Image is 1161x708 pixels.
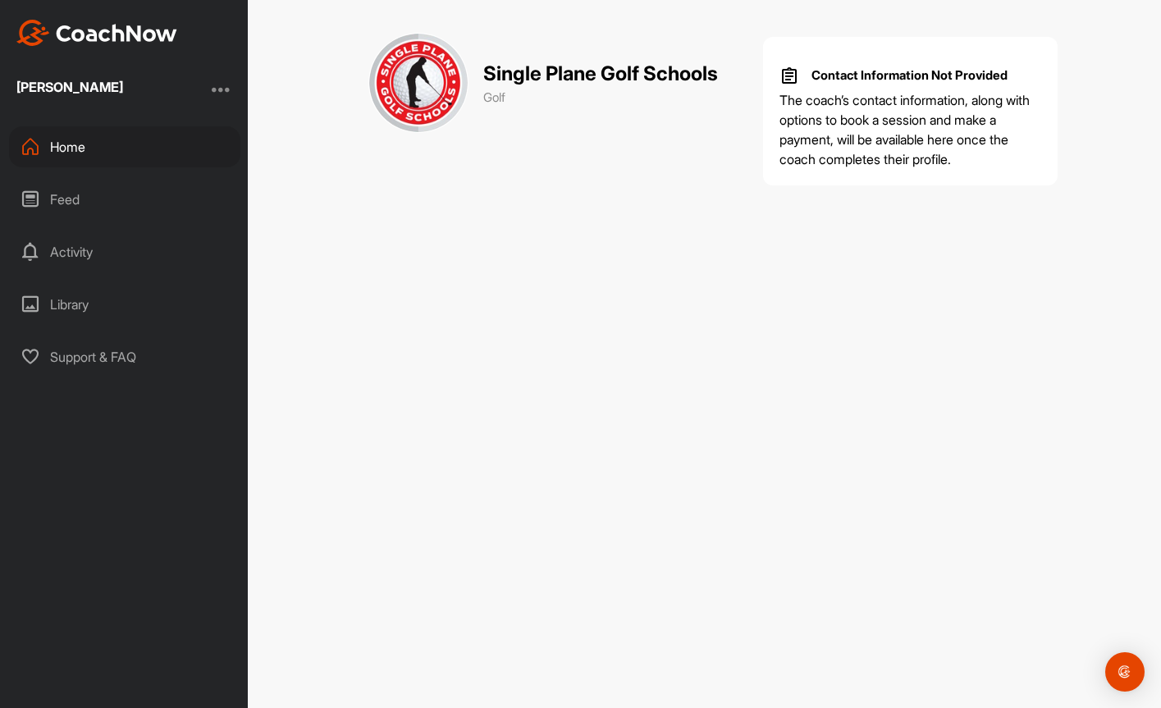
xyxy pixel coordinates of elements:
[9,336,240,377] div: Support & FAQ
[16,20,177,46] img: CoachNow
[368,33,469,133] img: cover
[483,89,718,107] p: Golf
[811,66,1008,85] p: Contact Information Not Provided
[9,126,240,167] div: Home
[483,59,718,89] p: Single Plane Golf Schools
[779,90,1041,169] p: The coach’s contact information, along with options to book a session and make a payment, will be...
[9,179,240,220] div: Feed
[16,80,123,94] div: [PERSON_NAME]
[1105,652,1145,692] div: Open Intercom Messenger
[9,284,240,325] div: Library
[9,231,240,272] div: Activity
[779,66,799,85] img: info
